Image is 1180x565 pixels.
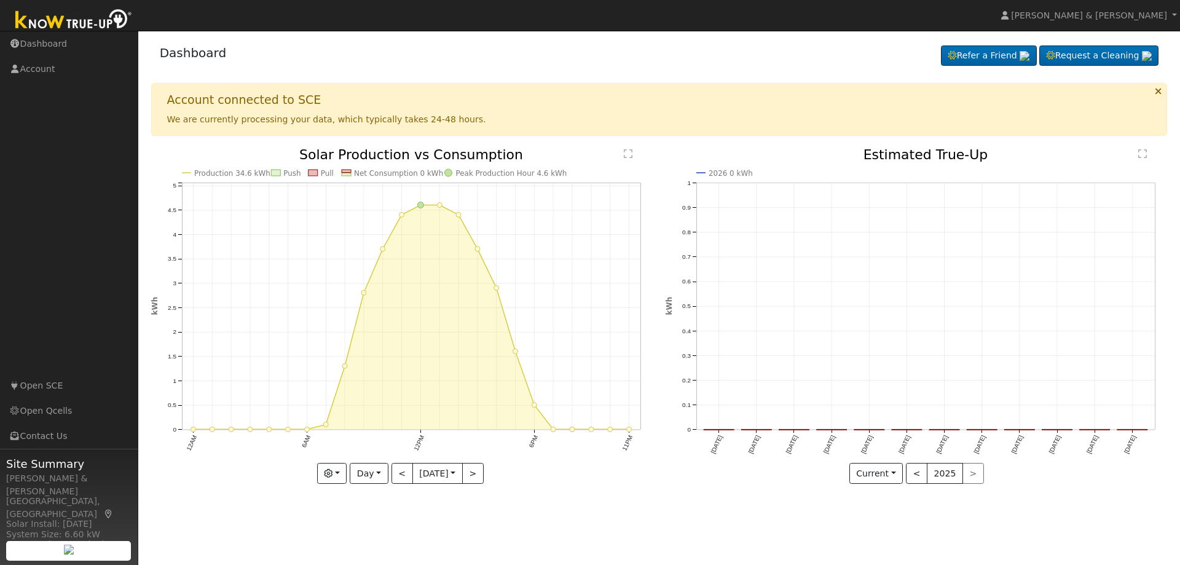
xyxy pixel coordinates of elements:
circle: onclick="" [380,247,385,251]
span: Site Summary [6,456,132,472]
text: kWh [151,297,159,315]
text: 1 [173,377,176,384]
text: [DATE] [785,434,799,454]
text: 4.5 [168,207,176,213]
text: 1.5 [168,353,176,360]
circle: onclick="" [323,422,328,427]
circle: onclick="" [417,202,423,208]
div: Storage Size: 15.0 kWh [6,538,132,551]
text: Solar Production vs Consumption [299,147,523,162]
text: 0.5 [682,303,691,310]
text: 5 [173,183,176,189]
text: 0 [173,426,176,433]
circle: onclick="" [570,427,575,432]
text: 12PM [412,435,425,452]
button: [DATE] [412,463,463,484]
circle: onclick="" [266,427,271,432]
button: > [462,463,484,484]
text: 0.2 [682,377,691,384]
text: [DATE] [709,434,723,454]
text: Push [283,169,301,178]
circle: onclick="" [361,290,366,295]
h1: Account connected to SCE [167,93,321,107]
circle: onclick="" [285,427,290,432]
circle: onclick="" [399,212,404,217]
circle: onclick="" [456,212,461,217]
img: retrieve [1142,51,1152,61]
text: [DATE] [1123,434,1137,454]
span: [PERSON_NAME] & [PERSON_NAME] [1011,10,1167,20]
div: Solar Install: [DATE] [6,518,132,531]
circle: onclick="" [437,203,442,208]
text: [DATE] [973,434,987,454]
text: 12AM [185,435,198,452]
text: 0.7 [682,253,691,260]
circle: onclick="" [248,427,253,432]
text: Production 34.6 kWh [194,169,270,178]
a: Dashboard [160,45,227,60]
text: [DATE] [747,434,761,454]
circle: onclick="" [551,427,556,432]
text: [DATE] [897,434,911,454]
text: [DATE] [1048,434,1062,454]
a: Map [103,509,114,519]
circle: onclick="" [608,427,613,432]
text: [DATE] [935,434,950,454]
circle: onclick="" [626,427,631,432]
circle: onclick="" [342,363,347,368]
text: 0.6 [682,278,691,285]
text: Estimated True-Up [863,147,988,162]
circle: onclick="" [210,427,214,432]
text: 0.4 [682,328,691,334]
text: 11PM [621,435,634,452]
circle: onclick="" [589,427,594,432]
text: 0.5 [168,402,176,409]
a: Request a Cleaning [1039,45,1158,66]
text: kWh [665,297,674,315]
text: 0.8 [682,229,691,235]
text: 0.9 [682,204,691,211]
text: 0.1 [682,401,691,408]
text: [DATE] [1010,434,1025,454]
text: 2026 0 kWh [709,169,753,178]
text: 6AM [300,435,312,449]
text: 0 [687,426,691,433]
img: retrieve [1020,51,1029,61]
div: [GEOGRAPHIC_DATA], [GEOGRAPHIC_DATA] [6,495,132,521]
text: [DATE] [860,434,874,454]
text: 3.5 [168,256,176,263]
span: We are currently processing your data, which typically takes 24-48 hours. [167,114,486,124]
button: Current [849,463,903,484]
text: Pull [320,169,333,178]
circle: onclick="" [513,349,517,354]
text: 6PM [528,435,540,449]
div: [PERSON_NAME] & [PERSON_NAME] [6,472,132,498]
circle: onclick="" [475,247,480,251]
text: 2 [173,329,176,336]
text:  [624,149,632,159]
button: < [906,463,927,484]
circle: onclick="" [532,403,537,408]
text: 2.5 [168,304,176,311]
text: Peak Production Hour 4.6 kWh [455,169,567,178]
circle: onclick="" [191,427,195,432]
text: 1 [687,180,691,186]
text: [DATE] [1085,434,1099,454]
text:  [1138,149,1147,159]
circle: onclick="" [494,286,499,291]
text: 4 [173,231,176,238]
circle: onclick="" [229,427,234,432]
text: 0.3 [682,352,691,359]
